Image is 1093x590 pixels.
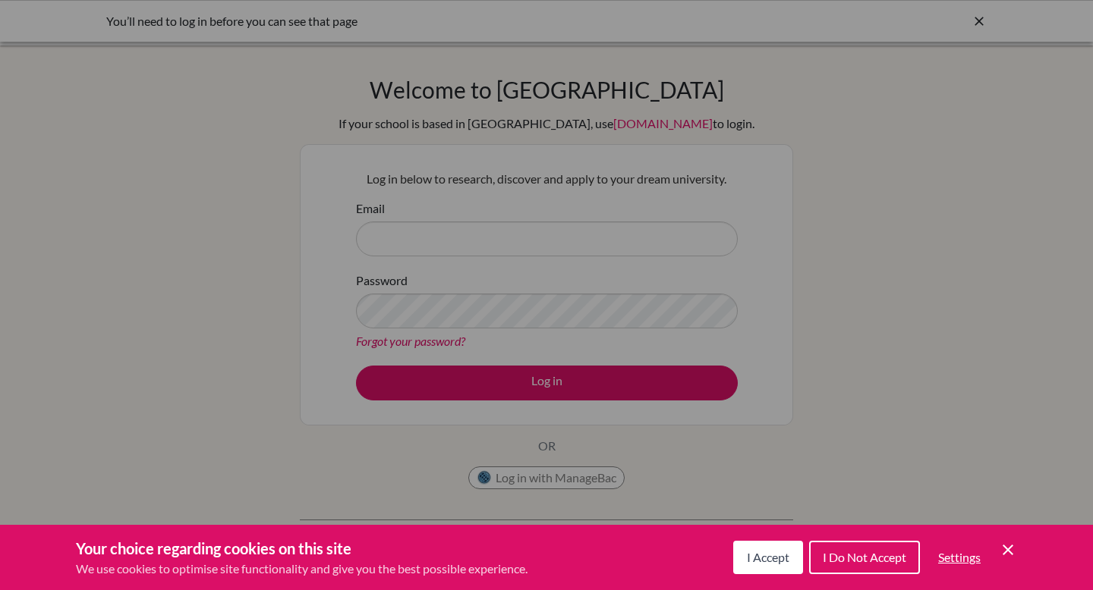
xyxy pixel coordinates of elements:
span: I Accept [747,550,789,564]
button: I Do Not Accept [809,541,920,574]
span: Settings [938,550,981,564]
button: Settings [926,542,993,573]
h3: Your choice regarding cookies on this site [76,537,528,560]
button: Save and close [999,541,1017,559]
button: I Accept [733,541,803,574]
p: We use cookies to optimise site functionality and give you the best possible experience. [76,560,528,578]
span: I Do Not Accept [823,550,906,564]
